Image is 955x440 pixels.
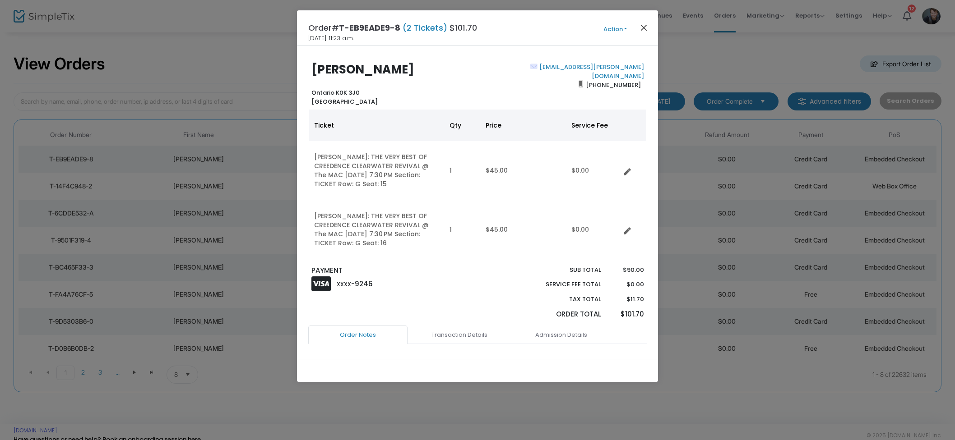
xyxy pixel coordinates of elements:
[410,325,509,344] a: Transaction Details
[610,266,644,275] p: $90.00
[566,110,620,141] th: Service Fee
[309,200,444,259] td: [PERSON_NAME]: THE VERY BEST OF CREEDENCE CLEARWATER REVIVAL @ The MAC [DATE] 7:30 PM Section: TI...
[610,309,644,320] p: $101.70
[480,110,566,141] th: Price
[308,325,408,344] a: Order Notes
[309,110,444,141] th: Ticket
[339,22,400,33] span: T-EB9EADE9-8
[311,61,414,78] b: [PERSON_NAME]
[444,141,480,200] td: 1
[524,280,601,289] p: Service Fee Total
[638,22,650,33] button: Close
[566,200,620,259] td: $0.00
[444,110,480,141] th: Qty
[610,295,644,304] p: $11.70
[610,280,644,289] p: $0.00
[511,325,611,344] a: Admission Details
[538,63,644,80] a: [EMAIL_ADDRESS][PERSON_NAME][DOMAIN_NAME]
[337,280,351,288] span: XXXX
[566,141,620,200] td: $0.00
[583,78,644,92] span: [PHONE_NUMBER]
[524,266,601,275] p: Sub total
[400,22,450,33] span: (2 Tickets)
[309,110,646,259] div: Data table
[309,141,444,200] td: [PERSON_NAME]: THE VERY BEST OF CREEDENCE CLEARWATER REVIVAL @ The MAC [DATE] 7:30 PM Section: TI...
[480,200,566,259] td: $45.00
[311,88,378,106] b: Ontario K0K 3J0 [GEOGRAPHIC_DATA]
[480,141,566,200] td: $45.00
[444,200,480,259] td: 1
[588,24,642,34] button: Action
[308,22,477,34] h4: Order# $101.70
[351,279,373,289] span: -9246
[308,34,354,43] span: [DATE] 11:23 a.m.
[524,309,601,320] p: Order Total
[524,295,601,304] p: Tax Total
[311,266,473,276] p: PAYMENT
